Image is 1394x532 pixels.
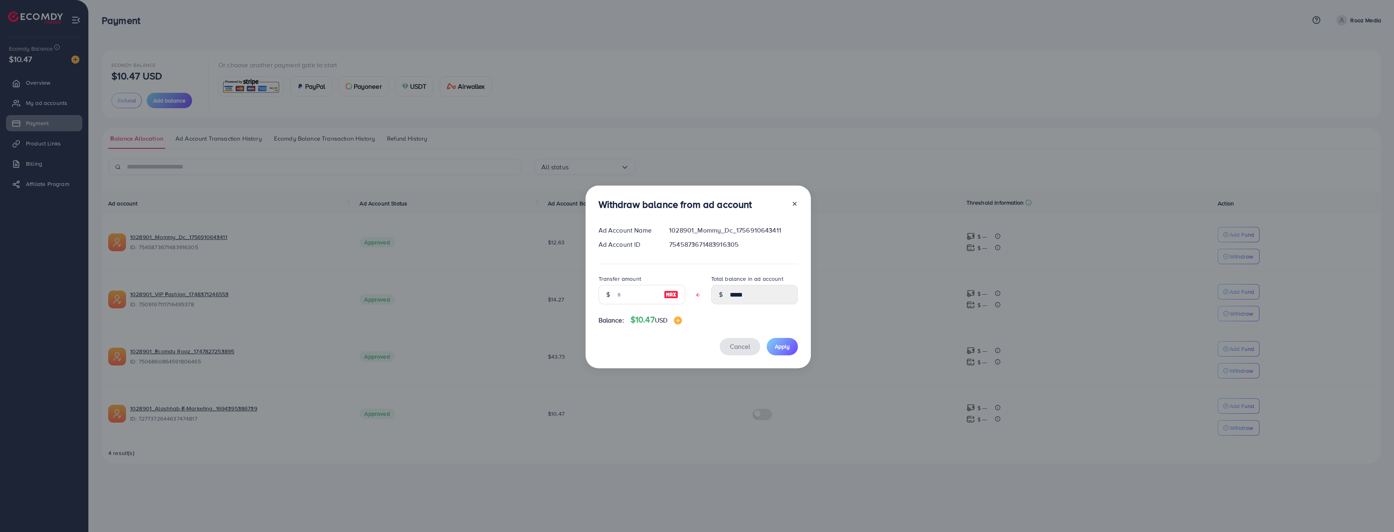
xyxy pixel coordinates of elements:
[730,342,750,351] span: Cancel
[655,316,667,325] span: USD
[631,315,682,325] h4: $10.47
[592,226,663,235] div: Ad Account Name
[720,338,760,355] button: Cancel
[663,226,804,235] div: 1028901_Mommy_Dc_1756910643411
[599,316,624,325] span: Balance:
[664,290,678,299] img: image
[599,275,641,283] label: Transfer amount
[775,342,790,350] span: Apply
[592,240,663,249] div: Ad Account ID
[767,338,798,355] button: Apply
[663,240,804,249] div: 7545873671483916305
[599,199,752,210] h3: Withdraw balance from ad account
[711,275,783,283] label: Total balance in ad account
[674,316,682,325] img: image
[1360,496,1388,526] iframe: Chat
